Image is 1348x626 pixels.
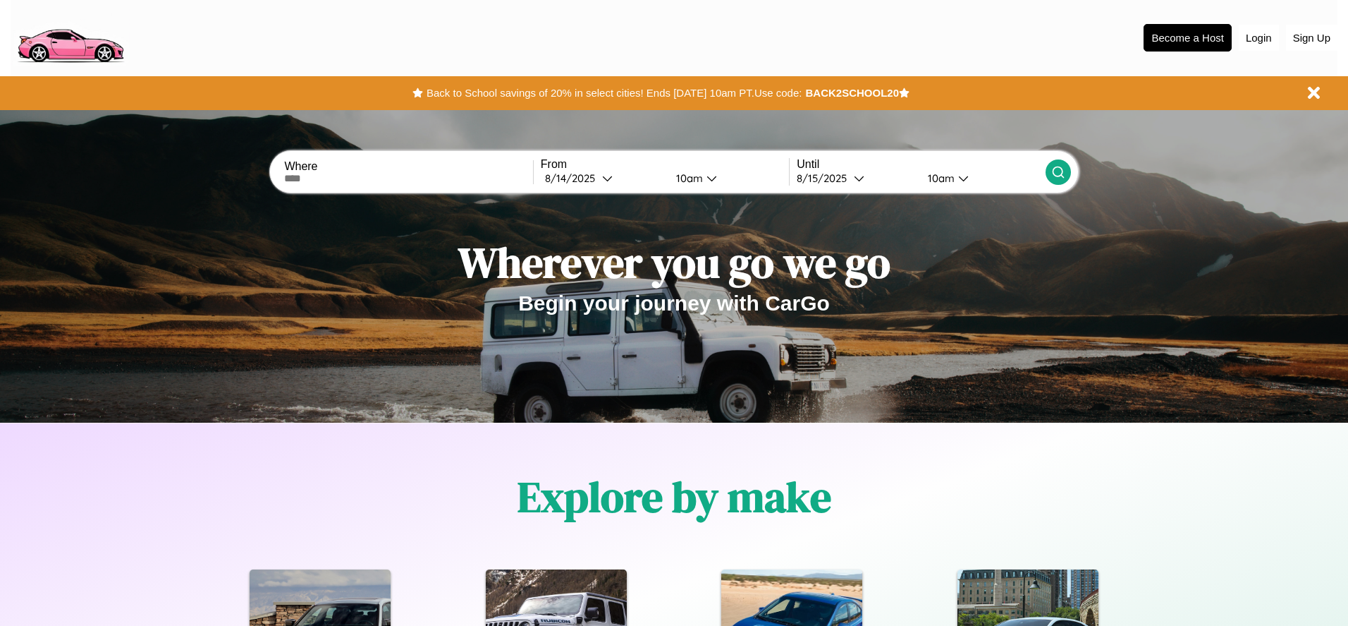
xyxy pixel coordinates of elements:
div: 10am [921,171,958,185]
button: Sign Up [1286,25,1337,51]
label: Where [284,160,532,173]
button: Back to School savings of 20% in select cities! Ends [DATE] 10am PT.Use code: [423,83,805,103]
button: 10am [665,171,789,186]
button: 8/14/2025 [541,171,665,186]
label: From [541,158,789,171]
div: 10am [669,171,706,185]
div: 8 / 14 / 2025 [545,171,602,185]
img: logo [11,7,130,66]
button: 10am [917,171,1045,186]
div: 8 / 15 / 2025 [797,171,854,185]
button: Login [1239,25,1279,51]
h1: Explore by make [517,468,831,526]
button: Become a Host [1144,24,1232,52]
label: Until [797,158,1045,171]
b: BACK2SCHOOL20 [805,87,899,99]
